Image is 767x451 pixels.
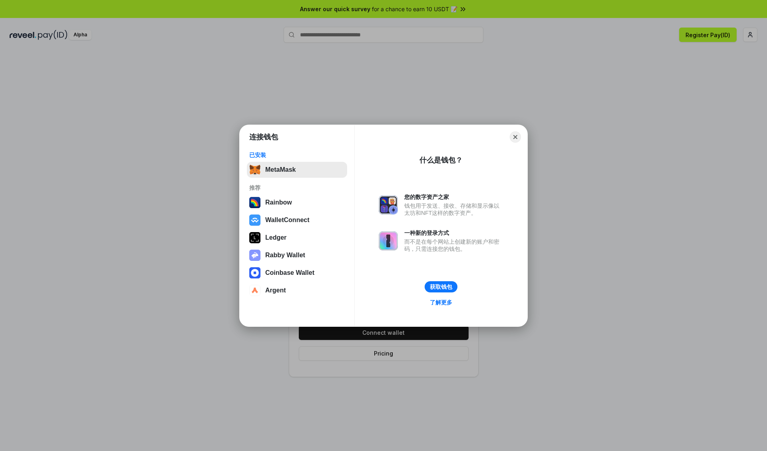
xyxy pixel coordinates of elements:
[247,195,347,211] button: Rainbow
[404,202,503,217] div: 钱包用于发送、接收、存储和显示像以太坊和NFT这样的数字资产。
[404,229,503,236] div: 一种新的登录方式
[419,155,463,165] div: 什么是钱包？
[249,151,345,159] div: 已安装
[249,250,260,261] img: svg+xml,%3Csvg%20xmlns%3D%22http%3A%2F%2Fwww.w3.org%2F2000%2Fsvg%22%20fill%3D%22none%22%20viewBox...
[265,199,292,206] div: Rainbow
[265,269,314,276] div: Coinbase Wallet
[265,166,296,173] div: MetaMask
[265,252,305,259] div: Rabby Wallet
[247,212,347,228] button: WalletConnect
[265,287,286,294] div: Argent
[430,283,452,290] div: 获取钱包
[404,193,503,201] div: 您的数字资产之家
[249,232,260,243] img: svg+xml,%3Csvg%20xmlns%3D%22http%3A%2F%2Fwww.w3.org%2F2000%2Fsvg%22%20width%3D%2228%22%20height%3...
[265,217,310,224] div: WalletConnect
[249,285,260,296] img: svg+xml,%3Csvg%20width%3D%2228%22%20height%3D%2228%22%20viewBox%3D%220%200%2028%2028%22%20fill%3D...
[247,162,347,178] button: MetaMask
[249,197,260,208] img: svg+xml,%3Csvg%20width%3D%22120%22%20height%3D%22120%22%20viewBox%3D%220%200%20120%20120%22%20fil...
[249,164,260,175] img: svg+xml,%3Csvg%20fill%3D%22none%22%20height%3D%2233%22%20viewBox%3D%220%200%2035%2033%22%20width%...
[425,281,457,292] button: 获取钱包
[249,132,278,142] h1: 连接钱包
[379,231,398,250] img: svg+xml,%3Csvg%20xmlns%3D%22http%3A%2F%2Fwww.w3.org%2F2000%2Fsvg%22%20fill%3D%22none%22%20viewBox...
[249,215,260,226] img: svg+xml,%3Csvg%20width%3D%2228%22%20height%3D%2228%22%20viewBox%3D%220%200%2028%2028%22%20fill%3D...
[404,238,503,252] div: 而不是在每个网站上创建新的账户和密码，只需连接您的钱包。
[265,234,286,241] div: Ledger
[379,195,398,215] img: svg+xml,%3Csvg%20xmlns%3D%22http%3A%2F%2Fwww.w3.org%2F2000%2Fsvg%22%20fill%3D%22none%22%20viewBox...
[247,282,347,298] button: Argent
[430,299,452,306] div: 了解更多
[249,267,260,278] img: svg+xml,%3Csvg%20width%3D%2228%22%20height%3D%2228%22%20viewBox%3D%220%200%2028%2028%22%20fill%3D...
[249,184,345,191] div: 推荐
[247,247,347,263] button: Rabby Wallet
[247,230,347,246] button: Ledger
[510,131,521,143] button: Close
[425,297,457,308] a: 了解更多
[247,265,347,281] button: Coinbase Wallet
